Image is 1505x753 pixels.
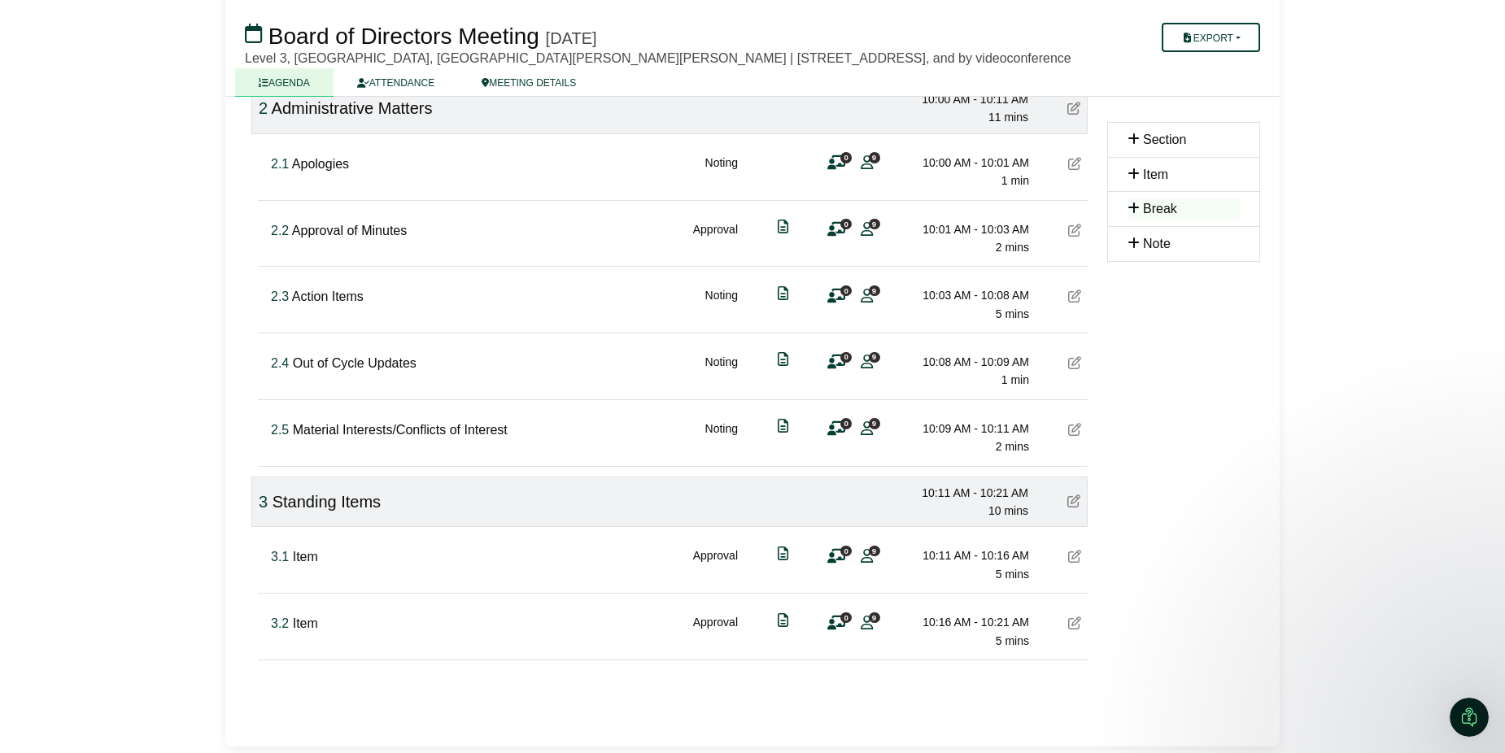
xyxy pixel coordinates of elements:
[46,9,72,35] img: Profile image for Richard
[293,423,508,437] span: Material Interests/Conflicts of Interest
[259,99,268,117] span: Click to fine tune number
[869,612,880,623] span: 9
[1143,202,1177,215] span: Break
[334,68,458,97] a: ATTENDANCE
[869,352,880,363] span: 9
[1001,373,1029,386] span: 1 min
[259,493,268,511] span: Click to fine tune number
[271,616,289,630] span: Click to fine tune number
[245,51,1071,65] span: Level 3, [GEOGRAPHIC_DATA], [GEOGRAPHIC_DATA][PERSON_NAME][PERSON_NAME] | [STREET_ADDRESS], and b...
[915,546,1029,564] div: 10:11 AM - 10:16 AM
[996,568,1029,581] span: 5 mins
[988,504,1028,517] span: 10 mins
[271,289,289,303] span: Click to fine tune number
[840,219,852,229] span: 0
[279,526,305,552] button: Send a message…
[1450,698,1489,737] iframe: Intercom live chat
[11,7,41,37] button: go back
[46,137,136,150] b: Drop preview:
[293,616,318,630] span: Item
[94,276,155,289] i: fine tuning
[693,220,738,257] div: Approval
[996,241,1029,254] span: 2 mins
[996,440,1029,453] span: 2 mins
[255,7,286,37] button: Home
[271,157,289,171] span: Click to fine tune number
[271,224,289,237] span: Click to fine tune number
[458,68,600,97] a: MEETING DETAILS
[915,420,1029,437] div: 10:09 AM - 10:11 AM
[1143,133,1186,146] span: Section
[292,289,364,303] span: Action Items
[1143,237,1171,250] span: Note
[13,418,312,516] div: Arna says…
[293,356,417,370] span: Out of Cycle Updates
[869,546,880,556] span: 9
[25,533,38,546] button: Upload attachment
[33,344,292,360] div: Enjoy!
[292,224,407,237] span: Approval of Minutes
[705,286,738,323] div: Noting
[869,418,880,429] span: 9
[46,307,268,335] a: this article
[14,498,312,526] textarea: Message…
[705,154,738,190] div: Noting
[272,99,433,117] span: Administrative Matters
[693,613,738,650] div: Approval
[79,8,185,20] h1: [PERSON_NAME]
[705,353,738,390] div: Noting
[914,90,1028,108] div: 10:00 AM - 10:11 AM
[1162,23,1260,52] button: Export
[51,533,64,546] button: Emoji picker
[914,484,1028,502] div: 10:11 AM - 10:21 AM
[869,219,880,229] span: 9
[915,220,1029,238] div: 10:01 AM - 10:03 AM
[46,230,292,336] li: The fact is that sometimes drag and drop is just... fiddly - particularly when there are multiple...
[286,7,315,36] div: Close
[546,28,597,48] div: [DATE]
[273,493,381,511] span: Standing Items
[239,428,312,486] div: thumbs up
[46,231,124,244] b: Fine tuning:
[239,418,312,496] div: thumbs up
[79,20,195,37] p: Active in the last 15m
[840,612,852,623] span: 0
[271,356,289,370] span: Click to fine tune number
[915,286,1029,304] div: 10:03 AM - 10:08 AM
[915,613,1029,631] div: 10:16 AM - 10:21 AM
[33,368,292,385] div: [PERSON_NAME]
[840,152,852,163] span: 0
[271,550,289,564] span: Click to fine tune number
[693,546,738,583] div: Approval
[292,157,349,171] span: Apologies
[915,353,1029,371] div: 10:08 AM - 10:09 AM
[33,63,292,127] div: As you know, the drag + drop experience in boardcycle is an important one, which is why I'm happy...
[293,550,318,564] span: Item
[46,136,292,227] li: When you're dragging something around the agenda canvas, we now show you a preview of where it wi...
[235,68,334,97] a: AGENDA
[33,25,240,45] b: Improved Drag + Drop
[271,423,289,437] span: Click to fine tune number
[840,285,852,296] span: 0
[869,285,880,296] span: 9
[988,111,1028,124] span: 11 mins
[1001,174,1029,187] span: 1 min
[840,546,852,556] span: 0
[705,420,738,456] div: Noting
[840,418,852,429] span: 0
[77,533,90,546] button: Gif picker
[1143,168,1168,181] span: Item
[915,154,1029,172] div: 10:00 AM - 10:01 AM
[869,152,880,163] span: 9
[996,307,1029,320] span: 5 mins
[268,24,539,49] span: Board of Directors Meeting
[996,634,1029,647] span: 5 mins
[840,352,852,363] span: 0
[103,533,116,546] button: Start recording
